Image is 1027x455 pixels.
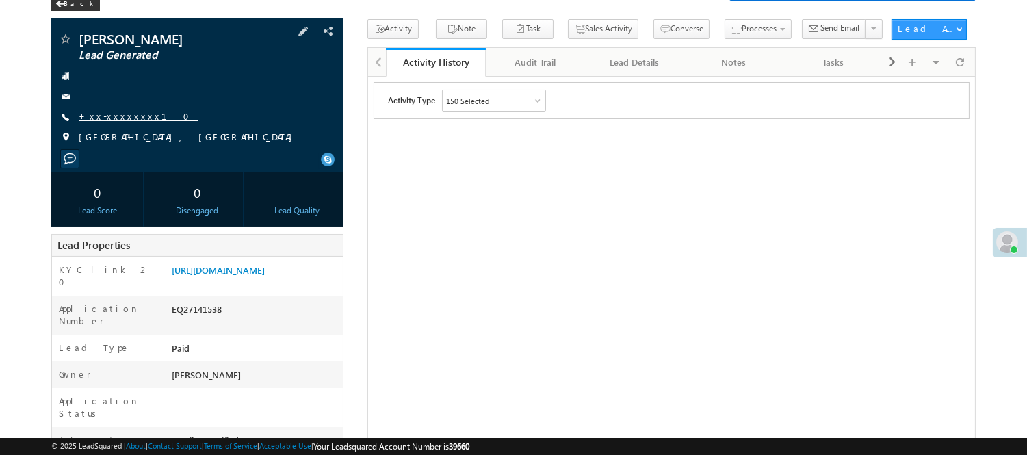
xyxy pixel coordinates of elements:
[155,179,239,205] div: 0
[79,49,260,62] span: Lead Generated
[653,19,710,39] button: Converse
[795,54,871,70] div: Tasks
[396,55,475,68] div: Activity History
[742,23,777,34] span: Processes
[59,302,157,327] label: Application Number
[57,238,130,252] span: Lead Properties
[168,434,343,453] div: Email ID Verified
[168,341,343,361] div: Paid
[59,395,157,419] label: Application Status
[497,54,573,70] div: Audit Trail
[802,19,866,39] button: Send Email
[725,19,792,39] button: Processes
[155,205,239,217] div: Disengaged
[585,48,684,77] a: Lead Details
[685,48,784,77] a: Notes
[78,20,121,29] div: 150 Selected
[696,54,772,70] div: Notes
[79,131,299,144] span: [GEOGRAPHIC_DATA], [GEOGRAPHIC_DATA]
[148,441,202,450] a: Contact Support
[892,19,967,40] button: Lead Actions
[313,441,469,452] span: Your Leadsquared Account Number is
[79,110,198,122] a: +xx-xxxxxxxx10
[20,13,67,34] span: Activity Type
[568,19,638,39] button: Sales Activity
[898,23,956,35] div: Lead Actions
[502,19,554,39] button: Task
[784,48,883,77] a: Tasks
[59,263,157,288] label: KYC link 2_0
[255,205,339,217] div: Lead Quality
[386,48,485,77] a: Activity History
[172,369,241,380] span: [PERSON_NAME]
[436,19,487,39] button: Note
[486,48,585,77] a: Audit Trail
[172,264,265,276] a: [URL][DOMAIN_NAME]
[367,19,419,39] button: Activity
[55,205,140,217] div: Lead Score
[126,441,146,450] a: About
[59,368,91,380] label: Owner
[79,32,260,46] span: [PERSON_NAME]
[449,441,469,452] span: 39660
[204,441,257,450] a: Terms of Service
[255,179,339,205] div: --
[59,341,130,354] label: Lead Type
[596,54,672,70] div: Lead Details
[55,179,140,205] div: 0
[168,302,343,322] div: EQ27141538
[51,440,469,453] span: © 2025 LeadSquared | | | | |
[821,22,860,34] span: Send Email
[259,441,311,450] a: Acceptable Use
